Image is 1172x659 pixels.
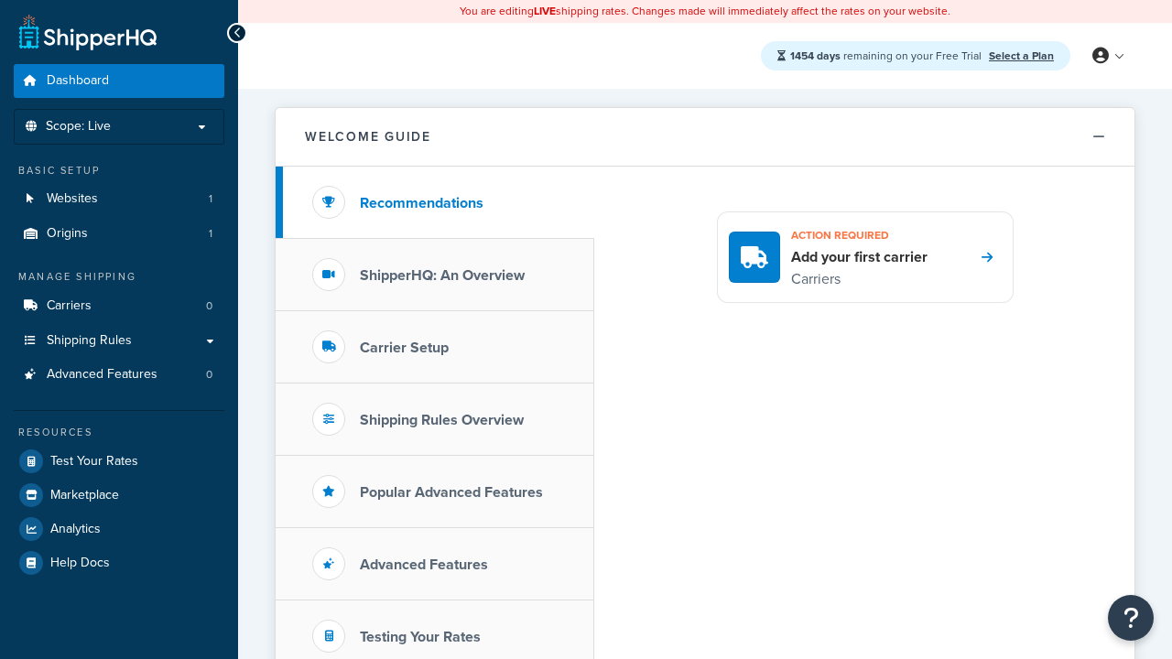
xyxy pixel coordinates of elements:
[46,119,111,135] span: Scope: Live
[14,358,224,392] li: Advanced Features
[14,445,224,478] a: Test Your Rates
[305,130,431,144] h2: Welcome Guide
[14,425,224,440] div: Resources
[14,289,224,323] li: Carriers
[14,182,224,216] a: Websites1
[50,556,110,571] span: Help Docs
[791,267,928,291] p: Carriers
[276,108,1134,167] button: Welcome Guide
[47,333,132,349] span: Shipping Rules
[534,3,556,19] b: LIVE
[14,217,224,251] li: Origins
[14,182,224,216] li: Websites
[14,546,224,579] a: Help Docs
[360,484,543,501] h3: Popular Advanced Features
[14,64,224,98] a: Dashboard
[47,226,88,242] span: Origins
[14,163,224,178] div: Basic Setup
[360,267,525,284] h3: ShipperHQ: An Overview
[50,454,138,470] span: Test Your Rates
[14,289,224,323] a: Carriers0
[47,367,157,383] span: Advanced Features
[360,629,481,645] h3: Testing Your Rates
[47,191,98,207] span: Websites
[14,358,224,392] a: Advanced Features0
[14,513,224,546] a: Analytics
[790,48,841,64] strong: 1454 days
[360,340,449,356] h3: Carrier Setup
[360,412,524,428] h3: Shipping Rules Overview
[989,48,1054,64] a: Select a Plan
[360,195,483,211] h3: Recommendations
[791,247,928,267] h4: Add your first carrier
[14,479,224,512] a: Marketplace
[206,298,212,314] span: 0
[1108,595,1154,641] button: Open Resource Center
[206,367,212,383] span: 0
[50,522,101,537] span: Analytics
[791,223,928,247] h3: Action required
[14,269,224,285] div: Manage Shipping
[790,48,984,64] span: remaining on your Free Trial
[47,298,92,314] span: Carriers
[209,226,212,242] span: 1
[209,191,212,207] span: 1
[47,73,109,89] span: Dashboard
[14,324,224,358] a: Shipping Rules
[14,217,224,251] a: Origins1
[360,556,488,573] h3: Advanced Features
[50,488,119,503] span: Marketplace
